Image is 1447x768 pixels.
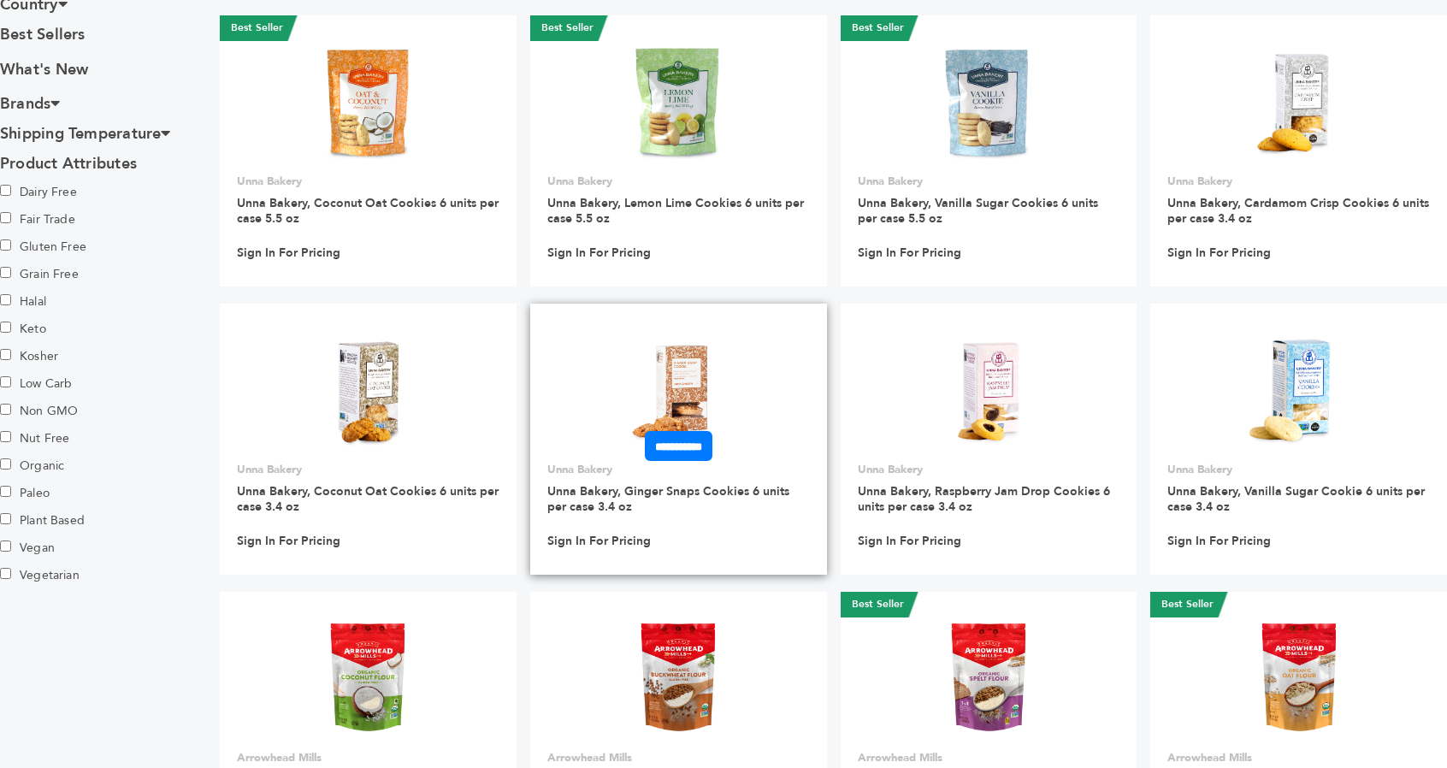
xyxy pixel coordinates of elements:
[547,534,651,549] a: Sign In For Pricing
[858,483,1110,515] a: Unna Bakery, Raspberry Jam Drop Cookies 6 units per case 3.4 oz
[547,245,651,261] a: Sign In For Pricing
[237,462,499,477] p: Unna Bakery
[1237,39,1361,163] img: Unna Bakery, Cardamom Crisp Cookies 6 units per case 3.4 oz
[617,328,741,452] img: Unna Bakery, Ginger Snaps Cookies 6 units per case 3.4 oz
[617,39,741,163] img: Unna Bakery, Lemon Lime Cookies 6 units per case 5.5 oz
[927,39,1051,163] img: Unna Bakery, Vanilla Sugar Cookies 6 units per case 5.5 oz
[237,195,499,227] a: Unna Bakery, Coconut Oat Cookies 6 units per case 5.5 oz
[1167,195,1429,227] a: Unna Bakery, Cardamom Crisp Cookies 6 units per case 3.4 oz
[858,750,1120,765] p: Arrowhead Mills
[547,462,810,477] p: Unna Bakery
[237,483,499,515] a: Unna Bakery, Coconut Oat Cookies 6 units per case 3.4 oz
[858,534,961,549] a: Sign In For Pricing
[547,195,804,227] a: Unna Bakery, Lemon Lime Cookies 6 units per case 5.5 oz
[1167,534,1271,549] a: Sign In For Pricing
[858,245,961,261] a: Sign In For Pricing
[547,483,789,515] a: Unna Bakery, Ginger Snaps Cookies 6 units per case 3.4 oz
[858,462,1120,477] p: Unna Bakery
[237,750,499,765] p: Arrowhead Mills
[1167,750,1430,765] p: Arrowhead Mills
[237,245,340,261] a: Sign In For Pricing
[1167,174,1430,189] p: Unna Bakery
[927,328,1051,452] img: Unna Bakery, Raspberry Jam Drop Cookies 6 units per case 3.4 oz
[941,616,1037,739] img: Arrowhead Mills Whole Spelt Flour 6 units per case 22.0 oz
[1167,245,1271,261] a: Sign In For Pricing
[1251,616,1347,739] img: Arrowhead Mills Oat Flour 6 units per case 16.0 oz
[320,616,416,739] img: Arrowhead Mills Coconut Flour 6 units per case 16.0 oz
[858,195,1098,227] a: Unna Bakery, Vanilla Sugar Cookies 6 units per case 5.5 oz
[1167,483,1425,515] a: Unna Bakery, Vanilla Sugar Cookie 6 units per case 3.4 oz
[306,328,430,452] img: Unna Bakery, Coconut Oat Cookies 6 units per case 3.4 oz
[237,534,340,549] a: Sign In For Pricing
[1167,462,1430,477] p: Unna Bakery
[306,39,430,163] img: Unna Bakery, Coconut Oat Cookies 6 units per case 5.5 oz
[547,174,810,189] p: Unna Bakery
[630,616,726,739] img: Arrowhead Mills Buckwheat Flour 6 units per case 22.0 oz
[237,174,499,189] p: Unna Bakery
[858,174,1120,189] p: Unna Bakery
[547,750,810,765] p: Arrowhead Mills
[1237,328,1361,452] img: Unna Bakery, Vanilla Sugar Cookie 6 units per case 3.4 oz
